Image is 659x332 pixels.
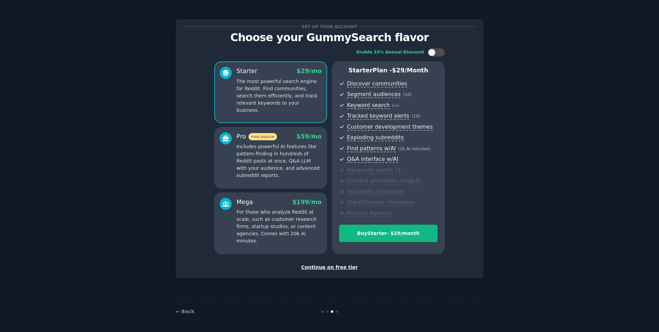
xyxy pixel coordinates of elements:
[248,133,277,140] span: most popular
[347,167,401,174] span: Advanced search UI
[236,78,322,114] p: The most powerful search engine for Reddit. Find communities, search them efficiently, and track ...
[347,102,390,109] span: Keyword search
[347,156,398,163] span: Q&A interface w/AI
[392,67,428,74] span: $ 29 /month
[347,199,415,206] span: Slack/Discord integration
[236,209,322,245] p: For those who analyze Reddit at scale, such as customer research firms, startup studios, or conte...
[347,112,409,120] span: Tracked keyword alerts
[347,91,401,98] span: Segment audiences
[236,198,253,206] div: Mega
[347,210,391,217] span: Product Reviews
[301,23,359,30] span: Set up your account
[347,134,404,141] span: Exploding subreddits
[398,146,430,151] span: ( 2k AI minutes )
[297,133,322,140] span: $ 59 /mo
[183,32,476,44] p: Choose your GummySearch flavor
[347,123,433,131] span: Customer development themes
[339,230,437,237] div: Buy Starter - $ 29 /month
[339,66,438,75] p: Starter Plan -
[347,177,421,185] span: Content promotion insights
[356,49,424,56] div: Enable 33% Annual Discount
[339,225,438,242] button: BuyStarter- $29/month
[412,114,420,119] span: ( 10 )
[236,132,277,141] div: Pro
[292,199,322,205] span: $ 199 /mo
[347,80,407,87] span: Discover communities
[176,309,194,314] a: ← Back
[297,68,322,74] span: $ 29 /mo
[347,145,396,152] span: Find patterns w/AI
[392,103,399,108] span: ( ∞ )
[236,67,257,75] div: Starter
[403,92,412,97] span: ( 10 )
[347,188,405,195] span: Subreddit influencers
[236,143,322,179] p: Includes powerful AI features like pattern-finding in hundreds of Reddit posts at once, Q&A LLM w...
[183,264,476,271] div: Continue on free tier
